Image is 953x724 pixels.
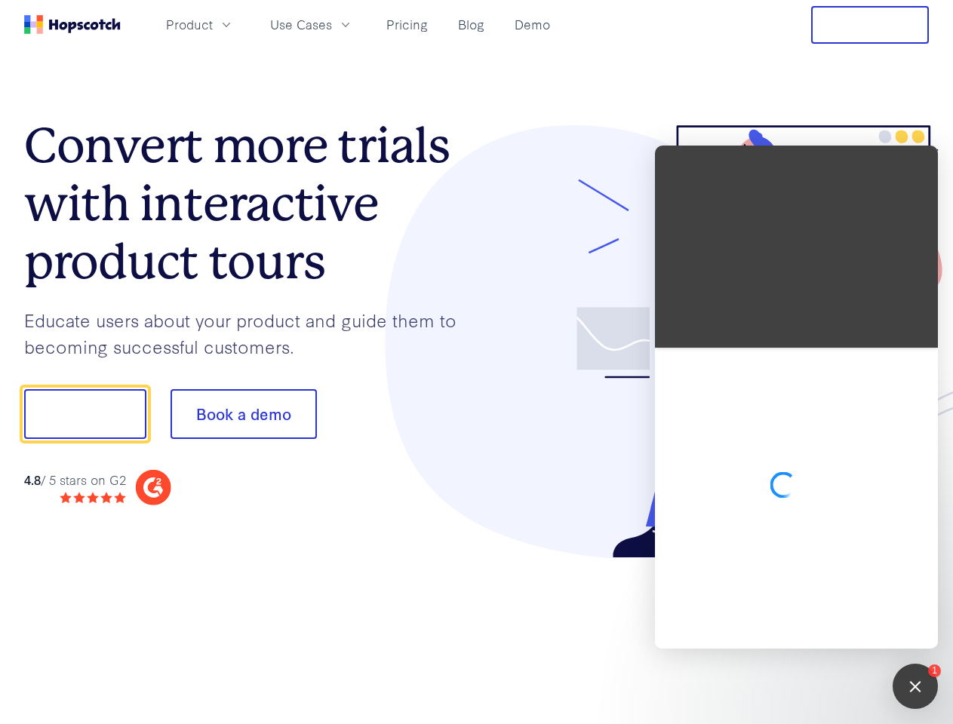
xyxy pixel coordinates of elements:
p: Educate users about your product and guide them to becoming successful customers. [24,307,477,359]
span: Product [166,15,213,34]
button: Book a demo [171,389,317,439]
h1: Convert more trials with interactive product tours [24,117,477,290]
div: / 5 stars on G2 [24,471,126,489]
button: Product [157,12,243,37]
button: Show me! [24,389,146,439]
a: Blog [452,12,490,37]
a: Pricing [380,12,434,37]
a: Demo [509,12,556,37]
button: Use Cases [261,12,362,37]
strong: 4.8 [24,471,41,488]
div: 1 [928,664,941,677]
button: Free Trial [811,6,929,44]
a: Home [24,15,121,34]
span: Use Cases [270,15,332,34]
